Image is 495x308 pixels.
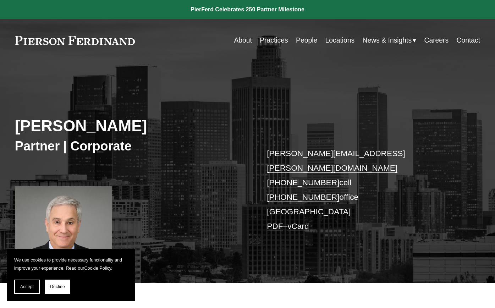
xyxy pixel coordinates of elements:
span: Accept [20,284,34,289]
a: People [296,33,317,47]
h3: Partner | Corporate [15,138,248,154]
h2: [PERSON_NAME] [15,116,248,136]
a: About [234,33,252,47]
a: Practices [260,33,288,47]
a: [PHONE_NUMBER] [267,192,339,202]
section: Cookie banner [7,249,135,301]
a: Locations [325,33,355,47]
button: Decline [45,280,70,294]
a: Contact [457,33,480,47]
p: cell office [GEOGRAPHIC_DATA] – [267,146,461,233]
a: [PERSON_NAME][EMAIL_ADDRESS][PERSON_NAME][DOMAIN_NAME] [267,149,405,172]
span: Decline [50,284,65,289]
a: [PHONE_NUMBER] [267,178,339,187]
button: Accept [14,280,40,294]
span: News & Insights [363,34,412,46]
a: vCard [287,221,309,231]
a: folder dropdown [363,33,417,47]
a: Cookie Policy [84,266,111,271]
p: We use cookies to provide necessary functionality and improve your experience. Read our . [14,256,128,273]
a: PDF [267,221,283,231]
a: Careers [424,33,449,47]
